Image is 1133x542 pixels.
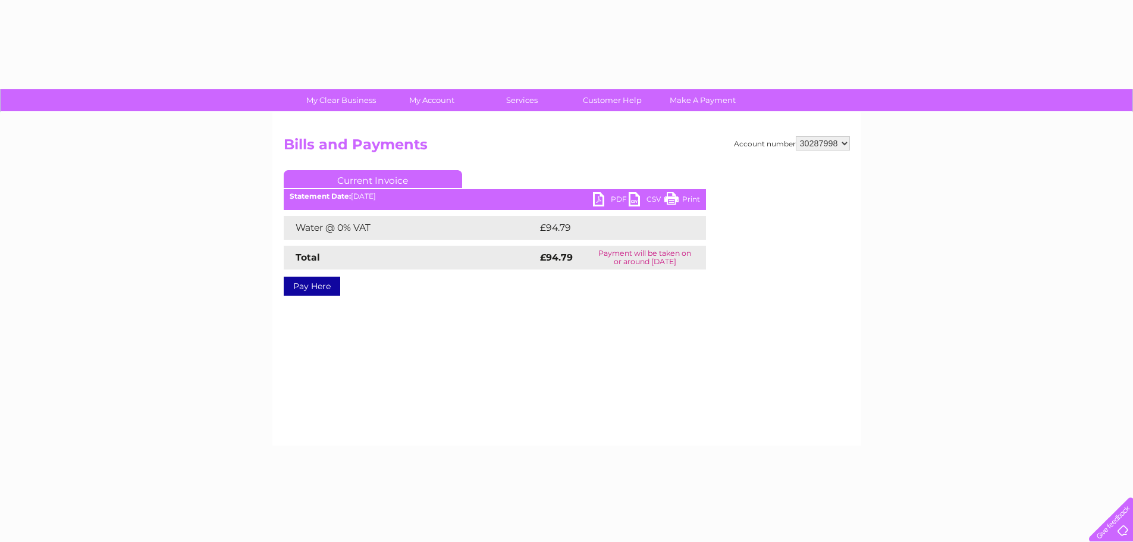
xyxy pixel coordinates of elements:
[292,89,390,111] a: My Clear Business
[382,89,481,111] a: My Account
[664,192,700,209] a: Print
[563,89,661,111] a: Customer Help
[284,277,340,296] a: Pay Here
[629,192,664,209] a: CSV
[537,216,683,240] td: £94.79
[473,89,571,111] a: Services
[734,136,850,151] div: Account number
[284,136,850,159] h2: Bills and Payments
[296,252,320,263] strong: Total
[593,192,629,209] a: PDF
[284,216,537,240] td: Water @ 0% VAT
[654,89,752,111] a: Make A Payment
[284,170,462,188] a: Current Invoice
[290,192,351,200] b: Statement Date:
[584,246,705,270] td: Payment will be taken on or around [DATE]
[284,192,706,200] div: [DATE]
[540,252,573,263] strong: £94.79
